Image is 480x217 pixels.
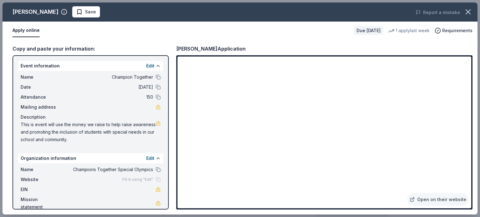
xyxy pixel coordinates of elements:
button: Report a mistake [416,9,460,16]
span: Fill in using "Edit" [122,177,153,182]
button: Save [72,6,100,17]
div: Event information [18,61,163,71]
span: This is event will use the money we raise to help raise awareness and promoting the inclusion of ... [21,121,156,143]
div: Due [DATE] [354,26,383,35]
div: [PERSON_NAME] Application [176,45,246,53]
button: Edit [146,62,154,70]
span: Name [21,166,62,173]
span: 150 [62,93,153,101]
div: Copy and paste your information: [12,45,169,53]
button: Apply online [12,24,40,37]
button: Requirements [435,27,472,34]
span: Save [85,8,96,16]
div: [PERSON_NAME] [12,7,58,17]
span: Date [21,83,62,91]
button: Edit [146,155,154,162]
span: [DATE] [62,83,153,91]
span: Champion Together [62,73,153,81]
span: Name [21,73,62,81]
span: Champions Together Special Olympics [62,166,153,173]
div: Organization information [18,153,163,163]
span: Website [21,176,62,183]
a: Open on their website [407,193,469,206]
div: 1 apply last week [388,27,430,34]
span: Mission statement [21,196,62,211]
span: Attendance [21,93,62,101]
span: Requirements [442,27,472,34]
div: Description [21,113,161,121]
span: EIN [21,186,62,193]
span: Mailing address [21,103,62,111]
